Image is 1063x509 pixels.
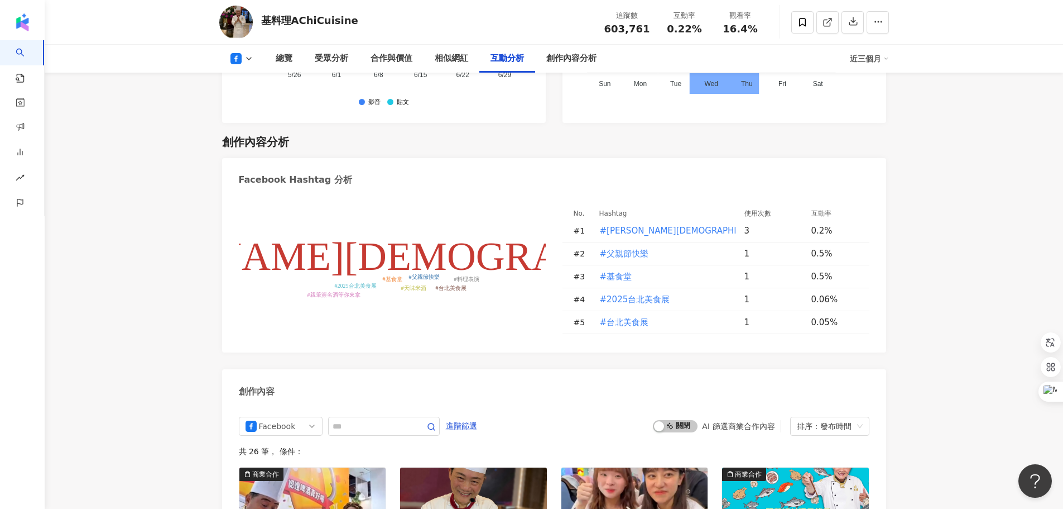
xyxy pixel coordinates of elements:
[16,40,38,84] a: search
[811,248,858,260] div: 0.5%
[811,316,858,329] div: 0.05%
[456,71,469,79] tspan: 6/22
[744,248,802,260] div: 1
[599,311,650,334] button: #台北美食展
[239,174,352,186] div: Facebook Hashtag 分析
[1018,464,1052,498] iframe: Help Scout Beacon - Open
[574,270,590,283] div: # 3
[599,220,772,242] button: #[PERSON_NAME][DEMOGRAPHIC_DATA]
[331,71,341,79] tspan: 6/1
[590,242,735,265] td: #父親節快樂
[667,23,701,35] span: 0.22%
[239,447,869,456] div: 共 26 筆 ， 條件：
[600,248,649,260] span: #父親節快樂
[222,134,289,150] div: 創作內容分析
[590,220,735,242] td: #阿基師
[574,248,590,260] div: # 2
[498,71,511,79] tspan: 6/29
[600,293,670,306] span: #2025台北美食展
[604,23,650,35] span: 603,761
[604,10,650,21] div: 追蹤數
[590,288,735,311] td: #2025台北美食展
[744,270,802,283] div: 1
[408,274,439,280] tspan: #父親節快樂
[414,71,427,79] tspan: 6/15
[435,52,468,65] div: 相似網紅
[371,52,412,65] div: 合作與價值
[670,80,681,88] tspan: Tue
[368,99,381,106] div: 影音
[397,99,409,106] div: 貼文
[744,293,802,306] div: 1
[401,285,426,291] tspan: #天味米酒
[723,23,757,35] span: 16.4%
[546,52,597,65] div: 創作內容分析
[599,242,650,265] button: #父親節快樂
[288,71,301,79] tspan: 5/26
[811,270,858,283] div: 0.5%
[252,469,279,480] div: 商業合作
[374,71,383,79] tspan: 6/8
[811,293,858,306] div: 0.06%
[633,80,646,88] tspan: Mon
[797,417,853,435] div: 排序：發布時間
[435,285,466,291] tspan: #台北美食展
[382,276,402,282] tspan: #基食堂
[590,265,735,288] td: #基食堂
[802,207,869,220] th: 互動率
[307,292,360,298] tspan: #親筆簽名酒等你來拿
[574,316,590,329] div: # 5
[741,80,753,88] tspan: Thu
[850,50,889,68] div: 近三個月
[744,225,802,237] div: 3
[599,288,671,311] button: #2025台北美食展
[13,13,31,31] img: logo icon
[812,80,823,88] tspan: Sat
[600,316,649,329] span: #台北美食展
[600,225,772,237] span: #[PERSON_NAME][DEMOGRAPHIC_DATA]
[445,417,478,435] button: 進階篩選
[802,311,869,334] td: 0.05%
[219,6,253,39] img: KOL Avatar
[562,207,590,220] th: No.
[702,422,775,431] div: AI 篩選商業合作內容
[744,316,802,329] div: 1
[811,225,858,237] div: 0.2%
[802,220,869,242] td: 0.2%
[259,417,295,435] div: Facebook
[778,80,786,88] tspan: Fri
[16,167,25,192] span: rise
[446,417,477,435] span: 進階篩選
[239,386,275,398] div: 創作內容
[802,288,869,311] td: 0.06%
[719,10,762,21] div: 觀看率
[599,80,610,88] tspan: Sun
[4,234,789,279] tspan: #[PERSON_NAME][DEMOGRAPHIC_DATA]
[663,10,706,21] div: 互動率
[802,265,869,288] td: 0.5%
[454,276,479,282] tspan: #料理表演
[704,80,718,88] tspan: Wed
[735,469,762,480] div: 商業合作
[590,311,735,334] td: #台北美食展
[490,52,524,65] div: 互動分析
[276,52,292,65] div: 總覽
[574,225,590,237] div: # 1
[590,207,735,220] th: Hashtag
[574,293,590,306] div: # 4
[334,283,376,289] tspan: #2025台北美食展
[802,242,869,265] td: 0.5%
[735,207,802,220] th: 使用次數
[315,52,348,65] div: 受眾分析
[261,13,358,27] div: 基料理AChiCuisine
[600,270,632,283] span: #基食堂
[599,265,633,288] button: #基食堂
